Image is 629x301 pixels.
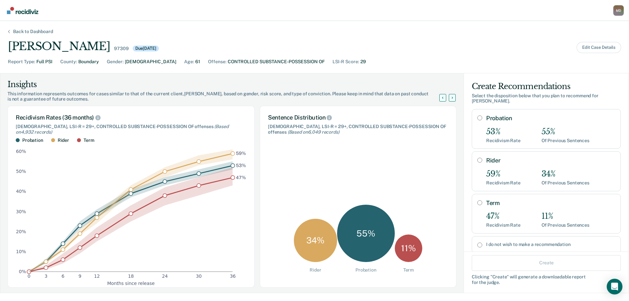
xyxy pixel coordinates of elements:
text: 47% [236,175,246,180]
div: Rider [310,267,321,273]
div: Probation [22,138,43,143]
text: 60% [16,149,26,154]
g: x-axis label [107,281,155,286]
img: Recidiviz [7,7,38,14]
text: 0 [28,274,30,279]
div: This information represents outcomes for cases similar to that of the current client, [PERSON_NAM... [8,91,447,102]
g: y-axis tick label [16,149,26,274]
text: 59% [236,151,246,156]
div: Age : [184,58,194,65]
div: Open Intercom Messenger [607,279,622,294]
div: M D [613,5,624,16]
div: Boundary [78,58,99,65]
div: Select the disposition below that you plan to recommend for [PERSON_NAME] . [472,93,621,104]
div: [DEMOGRAPHIC_DATA], LSI-R = 29+, CONTROLLED SUBSTANCE-POSSESSION OF offenses [16,124,246,135]
g: dot [27,152,235,274]
div: Of Previous Sentences [542,222,589,228]
div: 59% [486,169,521,179]
div: [PERSON_NAME] [8,40,110,53]
div: Sentence Distribution [268,114,448,121]
div: [DEMOGRAPHIC_DATA], LSI-R = 29+, CONTROLLED SUBSTANCE-POSSESSION OF offenses [268,124,448,135]
div: Of Previous Sentences [542,180,589,186]
div: Term [84,138,94,143]
label: Probation [486,115,615,122]
div: 34% [542,169,589,179]
div: Term [403,267,414,273]
text: 12 [94,274,100,279]
text: Months since release [107,281,155,286]
div: Due [DATE] [133,46,159,51]
div: Probation [355,267,376,273]
div: CONTROLLED SUBSTANCE-POSSESSION OF [228,58,325,65]
div: Of Previous Sentences [542,138,589,143]
div: Recidivism Rates (36 months) [16,114,246,121]
div: Full PSI [36,58,52,65]
div: 55% [542,127,589,137]
text: 30% [16,209,26,214]
div: LSI-R Score : [333,58,359,65]
text: 3 [45,274,48,279]
div: 11 % [395,235,422,262]
div: 97309 [114,46,128,51]
div: Create Recommendations [472,81,621,92]
div: 29 [360,58,366,65]
text: 0% [19,269,26,274]
text: 18 [128,274,134,279]
div: Back to Dashboard [5,29,61,34]
div: Offense : [208,58,226,65]
g: area [29,149,233,272]
div: Insights [8,79,447,90]
text: 30 [196,274,202,279]
g: text [236,151,246,180]
label: I do not wish to make a recommendation [486,242,615,247]
div: Rider [58,138,69,143]
button: Profile dropdown button [613,5,624,16]
text: 40% [16,189,26,194]
div: Recidivism Rate [486,138,521,143]
text: 6 [62,274,65,279]
div: 34 % [294,219,337,262]
text: 36 [230,274,236,279]
label: Rider [486,157,615,164]
div: 11% [542,212,589,221]
button: Edit Case Details [577,42,621,53]
text: 20% [16,229,26,234]
label: Term [486,199,615,207]
text: 9 [79,274,82,279]
text: 50% [16,169,26,174]
div: [DEMOGRAPHIC_DATA] [125,58,176,65]
text: 10% [16,249,26,254]
div: 47% [486,212,521,221]
div: Recidivism Rate [486,222,521,228]
div: Report Type : [8,58,35,65]
div: 53% [486,127,521,137]
div: Gender : [107,58,124,65]
button: Create [472,255,621,271]
g: x-axis tick label [28,274,236,279]
div: 61 [195,58,200,65]
div: 55 % [337,205,395,262]
span: (Based on 4,932 records ) [16,124,228,135]
text: 53% [236,163,246,168]
div: Recidivism Rate [486,180,521,186]
div: County : [60,58,77,65]
span: (Based on 6,049 records ) [288,129,339,135]
div: Clicking " Create " will generate a downloadable report for the judge. [472,274,621,285]
text: 24 [162,274,168,279]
